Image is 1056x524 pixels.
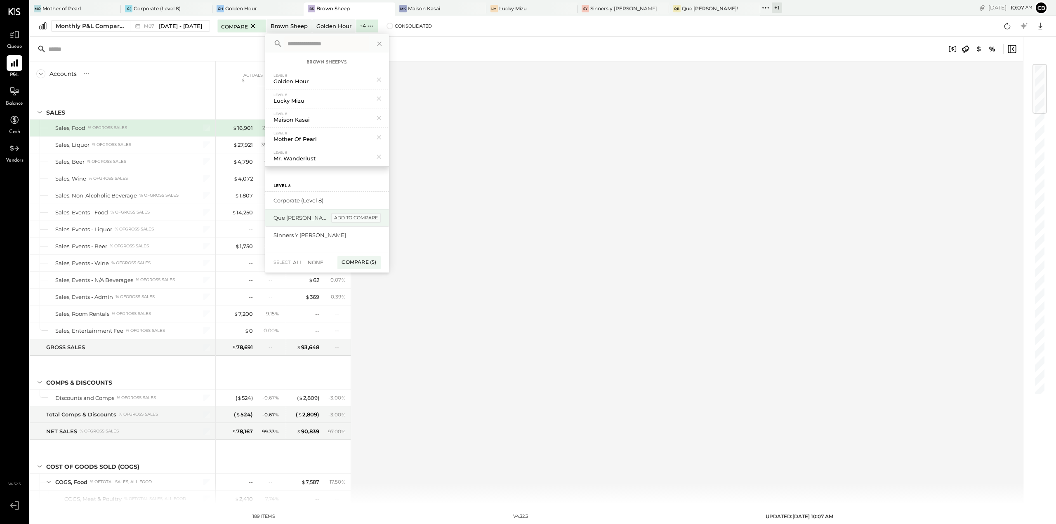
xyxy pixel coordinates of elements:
[269,276,279,283] div: --
[988,4,1032,12] div: [DATE]
[237,395,242,401] span: $
[217,5,224,12] div: GH
[89,176,128,181] div: % of GROSS SALES
[297,394,319,402] div: ( 2,809 )
[273,214,329,222] div: Que [PERSON_NAME]!
[111,260,151,266] div: % of GROSS SALES
[273,132,287,135] div: Level 8
[234,310,238,317] span: $
[275,428,279,435] span: %
[225,5,257,12] div: Golden Hour
[299,395,303,401] span: $
[293,259,302,266] div: All
[255,78,282,84] div: %
[80,428,119,434] div: % of GROSS SALES
[582,5,589,12] div: Sy
[64,495,122,503] div: COGS, Meat & Poultry
[249,293,253,301] div: --
[265,175,389,192] div: Level 8
[328,394,346,402] div: - 3.00
[682,5,738,12] div: Que [PERSON_NAME]!
[236,411,240,418] span: $
[305,259,323,266] div: None
[766,513,833,519] span: UPDATED: [DATE] 10:07 AM
[499,5,527,12] div: Lucky Mizu
[159,22,202,30] span: [DATE] - [DATE]
[513,513,528,520] div: v 4.32.3
[55,293,113,301] div: Sales, Events - Admin
[356,19,378,33] button: +4
[335,327,346,334] div: --
[315,310,319,318] div: --
[335,310,346,317] div: --
[328,411,346,418] div: - 3.00
[269,344,279,351] div: --
[266,19,312,33] button: Brown Sheep
[273,116,368,124] div: Maison Kasai
[330,478,346,486] div: 17.50
[316,5,350,12] div: Brown Sheep
[262,394,279,402] div: - 0.67
[360,22,366,29] label: + 4
[264,158,279,165] div: 6.09
[273,259,290,266] span: select
[55,276,133,284] div: Sales, Events - N/A Beverages
[235,496,239,502] span: $
[233,125,237,131] span: $
[298,411,302,418] span: $
[249,259,253,267] div: --
[249,226,253,233] div: --
[264,192,279,199] div: 2.30
[144,24,157,28] span: M07
[46,343,85,351] div: GROSS SALES
[399,5,407,12] div: MK
[249,478,253,486] div: --
[275,411,279,418] span: %
[232,428,236,435] span: $
[262,124,279,132] div: 21.48
[309,276,319,284] div: 62
[232,428,253,435] div: 78,167
[55,259,109,267] div: Sales, Events - Wine
[265,53,389,70] div: vs:
[221,22,248,30] span: Compare
[1035,1,1048,14] button: cb
[87,159,126,164] div: % of GROSS SALES
[233,175,238,182] span: $
[297,344,301,350] span: $
[119,411,158,417] div: % of GROSS SALES
[88,125,127,131] div: % of GROSS SALES
[42,5,81,12] div: Mother of Pearl
[10,72,19,79] span: P&L
[273,74,287,77] div: Level 8
[269,478,279,485] div: --
[490,5,498,12] div: LM
[55,124,85,132] div: Sales, Food
[55,175,86,183] div: Sales, Wine
[55,141,90,149] div: Sales, Liquor
[55,209,108,216] div: Sales, Events - Food
[305,294,310,300] span: $
[134,5,181,12] div: Corporate (Level 8)
[0,112,28,136] a: Cash
[235,242,253,250] div: 1,750
[301,479,306,485] span: $
[126,328,165,334] div: % of GROSS SALES
[112,311,151,317] div: % of GROSS SALES
[330,276,346,284] div: 0.07
[673,5,681,12] div: QB
[305,293,319,301] div: 369
[337,256,380,269] div: Compare (5)
[265,65,302,71] p: [DATE] - [DATE]
[312,19,356,33] button: Golden Hour
[234,310,253,318] div: 7,200
[275,310,279,317] span: %
[235,243,240,249] span: $
[297,428,319,435] div: 90,839
[115,294,155,300] div: % of GROSS SALES
[245,327,253,335] div: 0
[111,209,150,215] div: % of GROSS SALES
[296,411,319,418] div: ( 2,809 )
[0,27,28,51] a: Queue
[233,158,253,166] div: 4,790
